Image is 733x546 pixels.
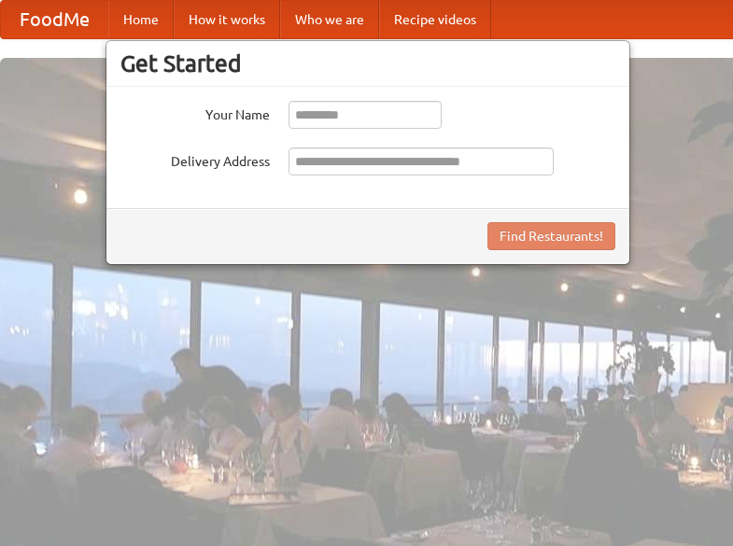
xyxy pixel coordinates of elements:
[280,1,379,38] a: Who we are
[379,1,491,38] a: Recipe videos
[120,147,270,171] label: Delivery Address
[120,101,270,124] label: Your Name
[1,1,108,38] a: FoodMe
[108,1,174,38] a: Home
[487,222,615,250] button: Find Restaurants!
[174,1,280,38] a: How it works
[120,49,615,77] h3: Get Started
